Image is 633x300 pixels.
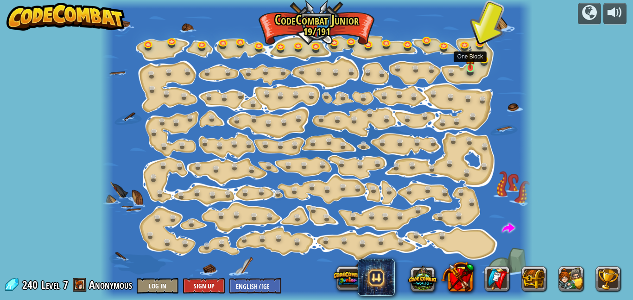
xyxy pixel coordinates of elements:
button: Sign Up [183,278,225,294]
span: Level [41,277,60,293]
span: 240 [22,277,40,292]
img: level-banner-started.png [465,46,475,69]
img: CodeCombat - Learn how to code by playing a game [6,3,125,31]
button: Log In [137,278,178,294]
span: 7 [63,277,68,292]
button: Campaigns [578,3,601,25]
span: Anonymous [89,277,132,292]
button: Adjust volume [603,3,627,25]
